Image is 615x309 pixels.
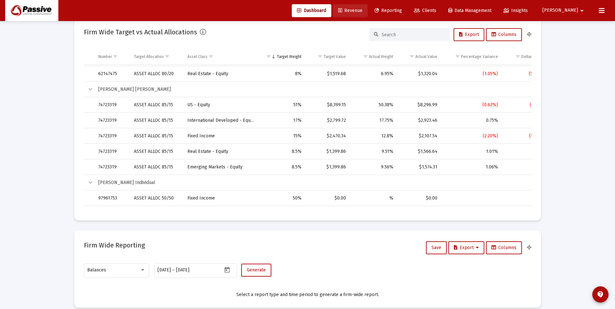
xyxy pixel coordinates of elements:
div: 8.5% [264,164,302,170]
div: ($362.80) [507,133,548,139]
mat-icon: contact_support [597,291,604,298]
div: $123.74 [507,117,548,124]
div: 1.01% [446,148,498,155]
div: Actual Weight [369,54,393,59]
span: Balances [87,267,106,273]
div: $2,107.54 [402,133,438,139]
td: ASSET ALLOC 50/50 [129,190,183,206]
div: $0.00 [311,195,346,201]
div: 50.38% [355,102,393,108]
div: $1,320.04 [402,71,438,77]
td: Column Asset Class [183,49,259,64]
td: 74723319 [94,128,129,144]
div: $174.45 [507,164,548,170]
td: Fixed Income [183,190,259,206]
a: Reporting [369,4,407,17]
span: Show filter options for column 'Target Value' [318,54,323,59]
div: $1,574.31 [402,164,438,170]
td: Collapse [84,175,94,190]
span: Save [432,245,441,250]
span: Data Management [448,8,491,13]
td: 74723319 [94,113,129,128]
td: ASSET ALLOC 85/15 [129,144,183,159]
td: Column Number [94,49,129,64]
td: International Developed - Equity [183,113,259,128]
button: Columns [486,241,522,254]
div: 8% [264,71,302,77]
div: 1.06% [446,164,498,170]
span: Export [454,245,479,250]
td: ASSET ALLOC 85/15 [129,113,183,128]
div: Actual Value [415,54,437,59]
div: [PERSON_NAME] Individual [98,179,549,186]
td: Column Dollar Variance [503,49,554,64]
div: 50% [264,195,302,201]
span: Show filter options for column 'Actual Weight' [363,54,368,59]
div: Percentage Variance [461,54,498,59]
div: (2.20%) [446,133,498,139]
div: $1,399.86 [311,164,346,170]
span: Columns [491,245,516,250]
div: 6.95% [355,71,393,77]
td: Column Target Allocation [129,49,183,64]
div: [PERSON_NAME] [PERSON_NAME] [98,86,549,93]
span: Show filter options for column 'Percentage Variance' [455,54,460,59]
span: Columns [491,32,516,37]
div: Data grid [84,49,531,211]
span: Show filter options for column 'Target Weight' [266,54,271,59]
a: Data Management [443,4,497,17]
button: Generate [241,264,271,277]
span: Show filter options for column 'Number' [113,54,118,59]
div: $8,399.15 [311,102,346,108]
div: $2,799.72 [311,117,346,124]
td: US - Equity [183,97,259,113]
a: Clients [409,4,442,17]
span: Reporting [374,8,402,13]
td: Column Target Value [306,49,350,64]
td: ASSET ALLOC 50/50 [129,206,183,222]
td: 74723319 [94,97,129,113]
td: Real Estate - Equity [183,66,259,82]
div: $8,296.99 [402,102,438,108]
input: Start date [158,268,171,273]
button: Open calendar [222,265,232,274]
td: Real Estate - Equity [183,144,259,159]
div: ($102.16) [507,102,548,108]
td: 62147475 [94,66,129,82]
span: [PERSON_NAME] [542,8,578,13]
td: Emerging Markets - Equity [183,159,259,175]
div: 51% [264,102,302,108]
div: 17.75% [355,117,393,124]
div: Asset Class [187,54,207,59]
span: Clients [414,8,436,13]
h2: Firm Wide Target vs Actual Allocations [84,27,197,37]
img: Dashboard [10,4,53,17]
div: $166.78 [507,148,548,155]
td: Column Percentage Variance [442,49,502,64]
td: Column Actual Value [398,49,442,64]
td: ASSET ALLOC 85/15 [129,159,183,175]
div: (1.05%) [446,71,498,77]
div: 9.56% [355,164,393,170]
a: Revenue [333,4,368,17]
span: – [172,268,175,273]
div: $2,470.34 [311,133,346,139]
div: $0.00 [507,195,548,201]
input: End date [176,268,207,273]
td: 97961753 [94,190,129,206]
div: 15% [264,133,302,139]
div: 9.51% [355,148,393,155]
mat-icon: arrow_drop_down [578,4,586,17]
div: % [355,195,393,201]
span: Show filter options for column 'Dollar Variance' [515,54,520,59]
td: Collapse [84,82,94,97]
td: 97961753 [94,206,129,222]
input: Search [382,32,445,38]
div: 12.8% [355,133,393,139]
div: 8.5% [264,148,302,155]
span: Show filter options for column 'Target Allocation' [165,54,170,59]
a: Insights [498,4,533,17]
td: 74723319 [94,159,129,175]
td: ASSET ALLOC 85/15 [129,128,183,144]
div: Select a report type and time period to generate a firm-wide report. [84,292,531,298]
